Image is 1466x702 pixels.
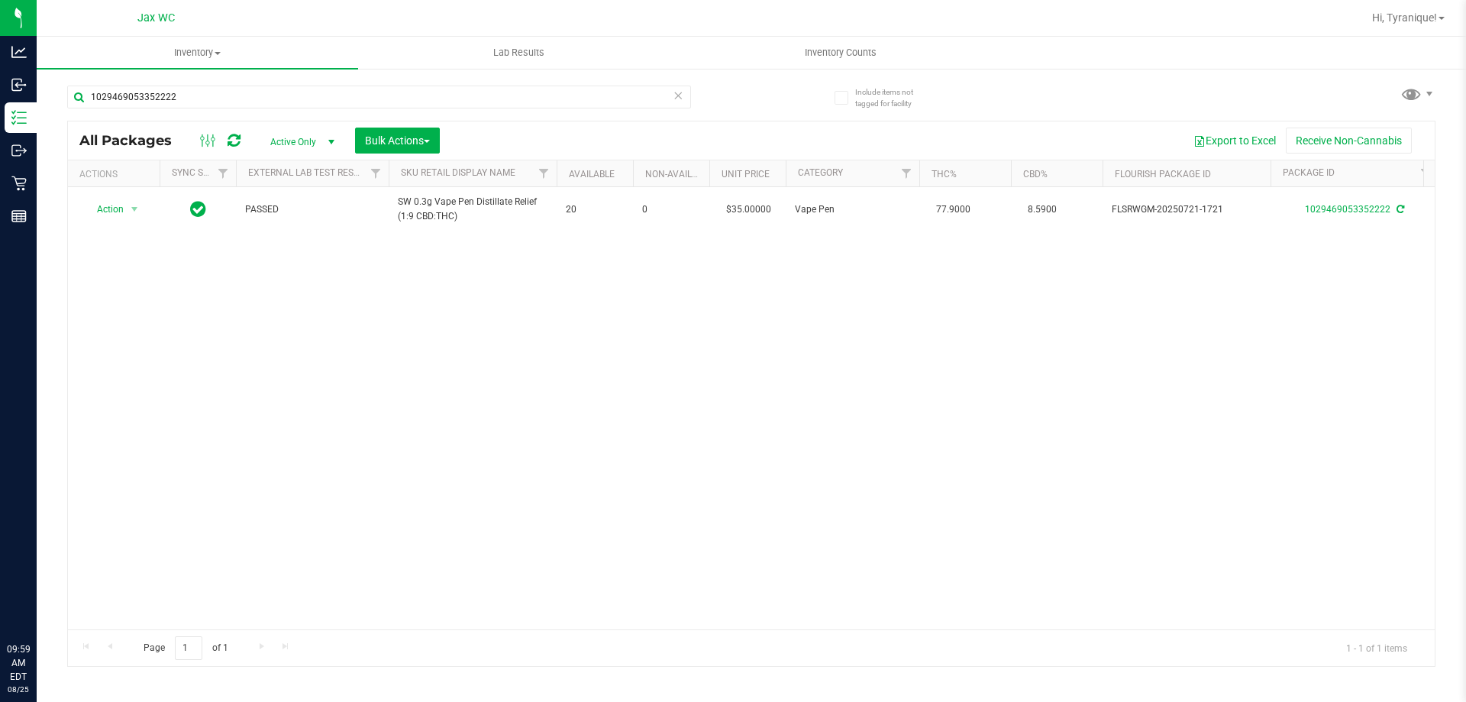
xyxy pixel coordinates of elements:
a: Filter [363,160,389,186]
span: Include items not tagged for facility [855,86,932,109]
span: All Packages [79,132,187,149]
span: $35.00000 [718,199,779,221]
span: 0 [642,202,700,217]
a: Filter [531,160,557,186]
inline-svg: Outbound [11,143,27,158]
a: Flourish Package ID [1115,169,1211,180]
a: Sku Retail Display Name [401,167,515,178]
iframe: Resource center [15,580,61,626]
span: In Sync [190,199,206,220]
span: Clear [673,86,683,105]
button: Receive Non-Cannabis [1286,128,1412,154]
a: Non-Available [645,169,713,180]
span: select [125,199,144,220]
a: Inventory [37,37,358,69]
span: Action [83,199,124,220]
a: Filter [1413,160,1439,186]
span: SW 0.3g Vape Pen Distillate Relief (1:9 CBD:THC) [398,195,547,224]
input: Search Package ID, Item Name, SKU, Lot or Part Number... [67,86,691,108]
span: Hi, Tyranique! [1372,11,1437,24]
a: Sync Status [172,167,231,178]
inline-svg: Retail [11,176,27,191]
inline-svg: Inbound [11,77,27,92]
a: Lab Results [358,37,680,69]
a: Available [569,169,615,180]
a: THC% [932,169,957,180]
span: Bulk Actions [365,134,430,147]
a: CBD% [1023,169,1048,180]
span: PASSED [245,202,379,217]
span: 8.5900 [1020,199,1064,221]
span: 77.9000 [928,199,978,221]
span: FLSRWGM-20250721-1721 [1112,202,1261,217]
inline-svg: Analytics [11,44,27,60]
span: Inventory [37,46,358,60]
a: Filter [211,160,236,186]
a: Category [798,167,843,178]
span: Page of 1 [131,636,241,660]
span: Lab Results [473,46,565,60]
a: Inventory Counts [680,37,1001,69]
span: Sync from Compliance System [1394,204,1404,215]
p: 09:59 AM EDT [7,642,30,684]
span: Vape Pen [795,202,910,217]
p: 08/25 [7,684,30,695]
span: 20 [566,202,624,217]
inline-svg: Inventory [11,110,27,125]
a: Unit Price [722,169,770,180]
button: Bulk Actions [355,128,440,154]
span: Inventory Counts [784,46,897,60]
a: Filter [894,160,919,186]
input: 1 [175,636,202,660]
inline-svg: Reports [11,209,27,224]
div: Actions [79,169,153,180]
a: 1029469053352222 [1305,204,1390,215]
span: Jax WC [137,11,175,24]
a: Package ID [1283,167,1335,178]
span: 1 - 1 of 1 items [1334,636,1419,659]
button: Export to Excel [1183,128,1286,154]
a: External Lab Test Result [248,167,368,178]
